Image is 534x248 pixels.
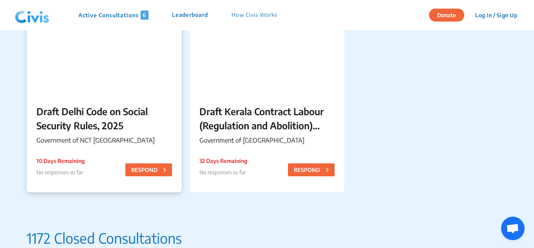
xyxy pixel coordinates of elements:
[501,217,525,240] div: Open chat
[36,104,172,132] p: Draft Delhi Code on Social Security Rules, 2025
[288,163,335,176] button: RESPOND
[78,11,148,20] p: Active Consultations
[199,157,247,165] p: 32 Days Remaining
[36,157,85,165] p: 10 Days Remaining
[36,136,172,145] p: Government of NCT [GEOGRAPHIC_DATA]
[36,169,83,176] span: No responses so far
[141,11,148,20] span: 6
[199,136,335,145] p: Government of [GEOGRAPHIC_DATA]
[429,11,470,18] a: Donate
[429,9,464,22] button: Donate
[470,9,522,21] button: Log In / Sign Up
[12,4,52,27] img: navlogo.png
[199,169,246,176] span: No responses so far
[172,11,208,20] p: Leaderboard
[232,11,277,20] p: How Civis Works
[199,104,335,132] p: Draft Kerala Contract Labour (Regulation and Abolition) (Amendment) Rules, 2025
[125,163,172,176] button: RESPOND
